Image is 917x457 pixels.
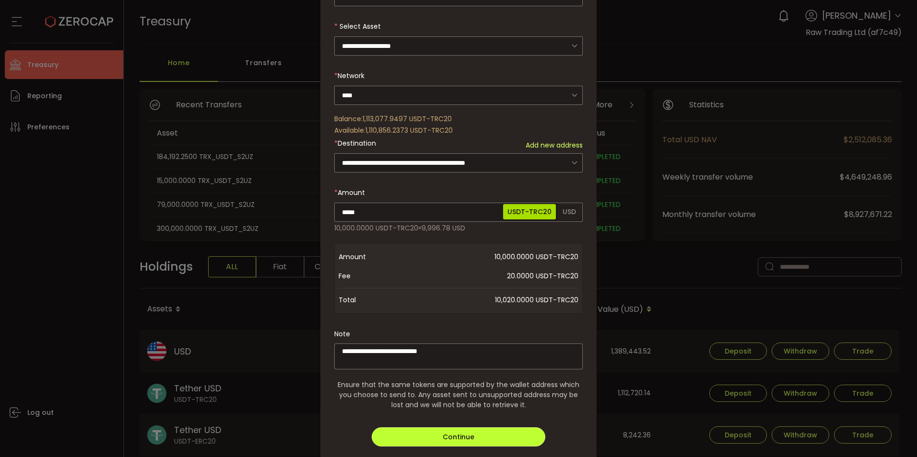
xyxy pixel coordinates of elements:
[869,411,917,457] iframe: Chat Widget
[418,223,422,233] span: ≈
[443,432,474,442] span: Continue
[334,380,583,410] span: Ensure that the same tokens are supported by the wallet address which you choose to send to. Any ...
[338,138,376,148] span: Destination
[339,247,415,266] span: Amount
[558,204,580,219] span: USD
[338,188,365,197] span: Amount
[422,223,465,233] span: 9,996.78 USD
[334,329,350,339] label: Note
[365,126,453,135] span: 1,110,856.2373 USDT-TRC20
[372,427,546,446] button: Continue
[334,114,363,124] span: Balance:
[339,266,415,286] span: Fee
[503,204,556,219] span: USDT-TRC20
[415,247,578,266] span: 10,000.0000 USDT-TRC20
[339,290,415,309] span: Total
[415,266,578,286] span: 20.0000 USDT-TRC20
[415,290,578,309] span: 10,020.0000 USDT-TRC20
[334,223,418,233] span: 10,000.0000 USDT-TRC20
[334,126,365,135] span: Available:
[526,140,583,150] span: Add new address
[363,114,452,124] span: 1,113,077.9497 USDT-TRC20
